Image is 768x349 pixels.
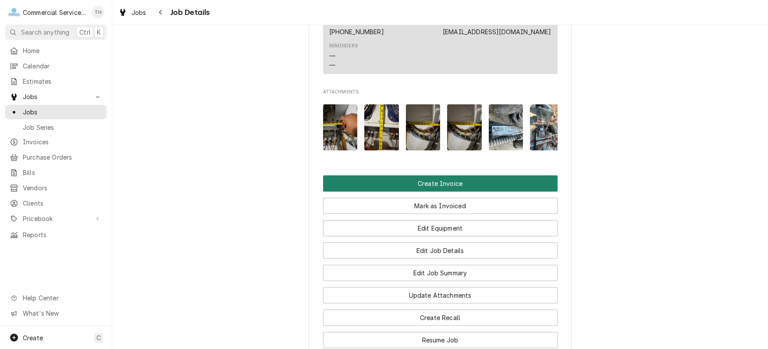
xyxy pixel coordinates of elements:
[5,181,107,195] a: Vendors
[23,214,89,223] span: Pricebook
[23,92,89,101] span: Jobs
[5,120,107,135] a: Job Series
[23,8,87,17] div: Commercial Service Co.
[23,107,102,117] span: Jobs
[23,77,102,86] span: Estimates
[154,5,168,19] button: Navigate back
[5,74,107,89] a: Estimates
[168,7,210,18] span: Job Details
[323,281,558,303] div: Button Group Row
[406,104,441,150] img: 2sh3zWaHTJaaqVj7274i
[23,309,101,318] span: What's New
[329,19,384,36] div: Phone
[323,326,558,348] div: Button Group Row
[364,104,399,150] img: IwiQ8SRaGcW35TvV2zwz
[323,303,558,326] div: Button Group Row
[23,153,102,162] span: Purchase Orders
[23,61,102,71] span: Calendar
[323,198,558,214] button: Mark as Invoiced
[5,150,107,164] a: Purchase Orders
[5,291,107,305] a: Go to Help Center
[5,43,107,58] a: Home
[5,135,107,149] a: Invoices
[23,183,102,192] span: Vendors
[323,259,558,281] div: Button Group Row
[323,214,558,236] div: Button Group Row
[329,51,335,61] div: —
[5,228,107,242] a: Reports
[323,310,558,326] button: Create Recall
[21,28,69,37] span: Search anything
[323,175,558,192] button: Create Invoice
[5,196,107,210] a: Clients
[5,165,107,180] a: Bills
[443,28,551,36] a: [EMAIL_ADDRESS][DOMAIN_NAME]
[23,293,101,303] span: Help Center
[323,332,558,348] button: Resume Job
[5,89,107,104] a: Go to Jobs
[23,123,102,132] span: Job Series
[489,104,523,150] img: d02yHinETfefiYOmivDA
[23,230,102,239] span: Reports
[323,6,558,78] div: Client Contact
[443,19,551,36] div: Email
[323,192,558,214] div: Button Group Row
[323,104,358,150] img: Tiou8VYSQQGl4VI2ha57
[329,61,335,70] div: —
[97,28,101,37] span: K
[323,97,558,157] span: Attachments
[329,43,358,50] div: Reminders
[132,8,146,17] span: Jobs
[323,236,558,259] div: Button Group Row
[5,59,107,73] a: Calendar
[23,137,102,146] span: Invoices
[8,6,20,18] div: Commercial Service Co.'s Avatar
[23,46,102,55] span: Home
[5,25,107,40] button: Search anythingCtrlK
[447,104,482,150] img: GEJVRHewSH2Yp8dE5y5y
[323,89,558,157] div: Attachments
[323,287,558,303] button: Update Attachments
[329,43,358,69] div: Reminders
[323,14,558,74] div: Contact
[530,104,565,150] img: iyLIjEUQTqU3f7g3QTHg
[323,14,558,78] div: Client Contact List
[23,199,102,208] span: Clients
[5,211,107,226] a: Go to Pricebook
[323,242,558,259] button: Edit Job Details
[323,220,558,236] button: Edit Equipment
[5,105,107,119] a: Jobs
[79,28,91,37] span: Ctrl
[96,333,101,342] span: C
[323,89,558,96] span: Attachments
[115,5,150,20] a: Jobs
[5,306,107,321] a: Go to What's New
[329,28,384,36] a: [PHONE_NUMBER]
[323,175,558,192] div: Button Group Row
[323,265,558,281] button: Edit Job Summary
[8,6,20,18] div: C
[92,6,104,18] div: TH
[92,6,104,18] div: Tricia Hansen's Avatar
[23,168,102,177] span: Bills
[23,334,43,342] span: Create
